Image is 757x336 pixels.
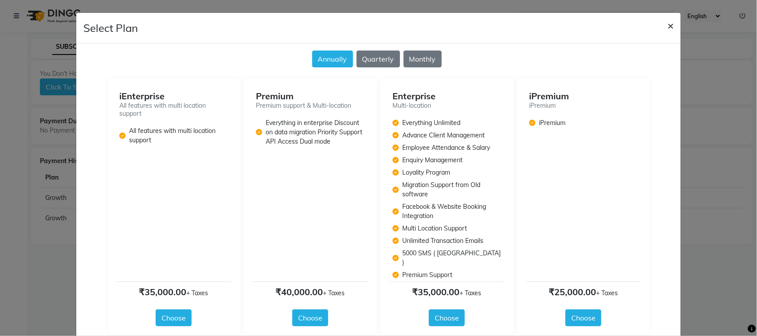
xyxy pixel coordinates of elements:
span: + Taxes [187,289,208,297]
h4: Select Plan [83,20,138,36]
span: All features with multi location support [129,126,228,145]
button: Choose [429,309,465,326]
button: Close [660,13,681,38]
span: Loyality Program [403,168,451,177]
div: All features with multi location support [120,102,228,117]
span: Advance Client Management [403,131,485,140]
span: + Taxes [596,289,618,297]
span: Everything in enterprise Discount on data migration Priority Support API Access Dual mode [266,118,365,146]
button: Choose [292,309,328,326]
span: Unlimited Transaction Emails [403,236,484,246]
div: iEnterprise [120,90,228,102]
span: × [667,19,674,32]
div: Enterprise [393,90,501,102]
button: Quarterly [357,51,400,67]
span: Everything Unlimited [403,118,461,128]
span: Employee Attendance & Salary [403,143,490,152]
button: Choose [156,309,192,326]
span: Premium Support [403,270,453,280]
span: Enquiry Management [403,156,463,165]
div: Multi-location [393,102,501,109]
div: Premium [256,90,365,102]
button: Choose [565,309,601,326]
span: + Taxes [460,289,482,297]
span: Facebook & Website Booking Integration [403,202,501,221]
div: iPremium [530,102,638,109]
span: Migration Support from Old software [403,180,501,199]
button: Monthly [404,51,442,67]
div: iPremium [530,90,638,102]
span: ₹40,000.00 [276,286,323,297]
span: ₹35,000.00 [412,286,460,297]
span: + Taxes [323,289,345,297]
span: 5000 SMS ( [GEOGRAPHIC_DATA] ) [403,249,501,267]
span: iPremium [539,118,566,128]
span: Multi Location Support [403,224,467,233]
button: Annually [312,51,353,67]
span: ₹25,000.00 [549,286,596,297]
div: Premium support & Multi-location [256,102,365,109]
span: ₹35,000.00 [139,286,187,297]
